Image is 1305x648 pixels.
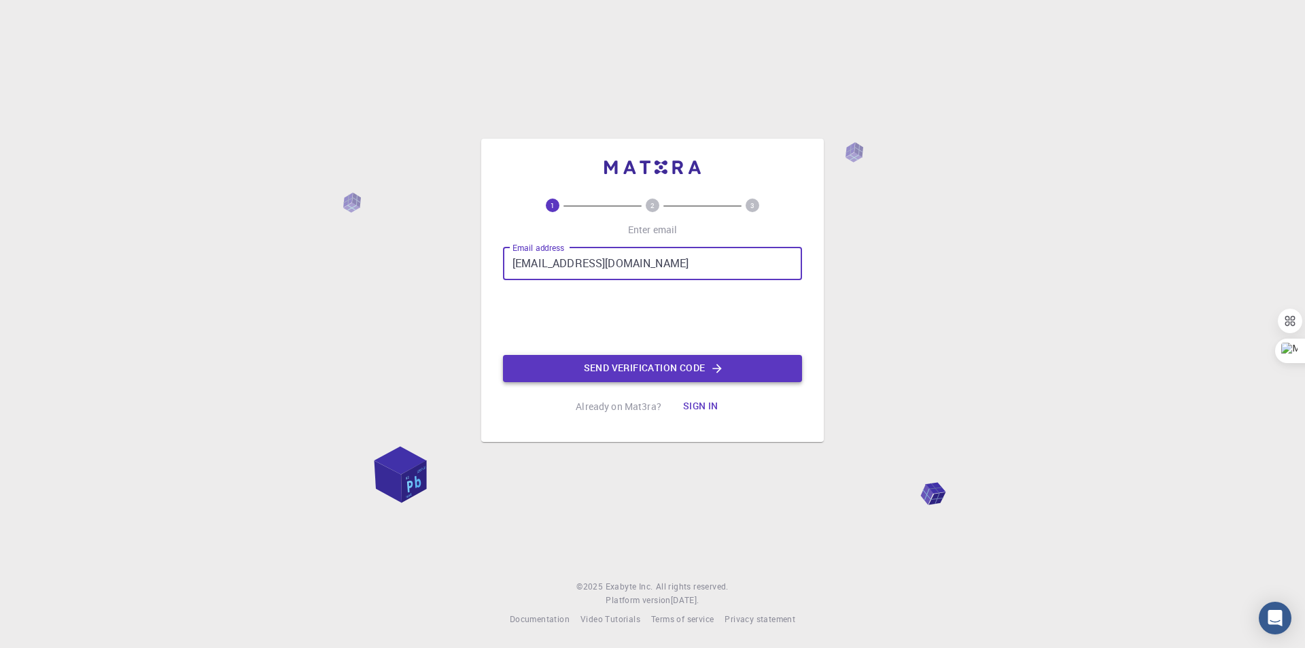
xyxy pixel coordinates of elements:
[671,594,699,605] span: [DATE] .
[510,613,570,624] span: Documentation
[651,613,714,624] span: Terms of service
[750,201,754,210] text: 3
[651,613,714,626] a: Terms of service
[650,201,655,210] text: 2
[725,613,795,624] span: Privacy statement
[580,613,640,624] span: Video Tutorials
[510,613,570,626] a: Documentation
[725,613,795,626] a: Privacy statement
[503,355,802,382] button: Send verification code
[576,580,605,594] span: © 2025
[576,400,661,413] p: Already on Mat3ra?
[606,581,653,592] span: Exabyte Inc.
[606,580,653,594] a: Exabyte Inc.
[671,594,699,607] a: [DATE].
[551,201,555,210] text: 1
[580,613,640,626] a: Video Tutorials
[628,223,678,237] p: Enter email
[512,242,564,254] label: Email address
[672,393,729,420] button: Sign in
[549,291,756,344] iframe: reCAPTCHA
[656,580,729,594] span: All rights reserved.
[606,594,670,607] span: Platform version
[1259,602,1291,634] div: Open Intercom Messenger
